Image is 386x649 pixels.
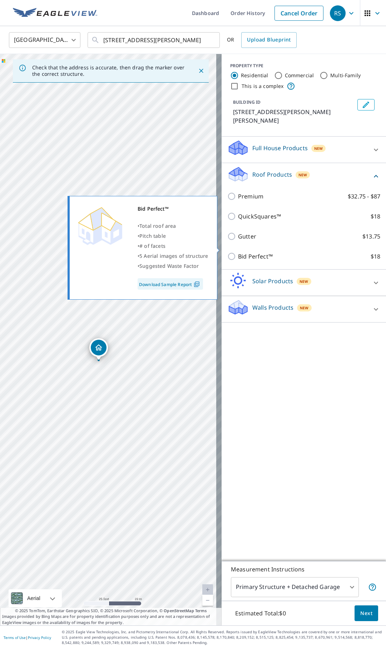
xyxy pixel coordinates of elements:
a: Current Level 20, Zoom In Disabled [202,584,213,595]
p: [STREET_ADDRESS][PERSON_NAME][PERSON_NAME] [233,108,355,125]
label: Multi-Family [330,72,361,79]
button: Next [355,605,378,621]
p: Gutter [238,232,256,241]
p: Walls Products [252,303,293,312]
div: PROPERTY TYPE [230,63,377,69]
p: Bid Perfect™ [238,252,273,261]
img: EV Logo [13,8,97,19]
span: © 2025 TomTom, Earthstar Geographics SIO, © 2025 Microsoft Corporation, © [15,608,207,614]
div: RS [330,5,346,21]
button: Close [197,66,206,75]
div: • [138,221,208,231]
span: New [298,172,307,178]
p: Estimated Total: $0 [229,605,292,621]
p: © 2025 Eagle View Technologies, Inc. and Pictometry International Corp. All Rights Reserved. Repo... [62,629,382,645]
button: Edit building 1 [357,99,375,110]
span: New [314,146,323,151]
a: Upload Blueprint [241,32,296,48]
div: Roof ProductsNew [227,166,380,186]
p: | [4,635,51,640]
a: Terms [195,608,207,613]
div: Dropped pin, building 1, Residential property, 4084 Miller Ln Penn Yan, NY 14527 [89,338,108,360]
div: Primary Structure + Detached Garage [231,577,359,597]
p: Measurement Instructions [231,565,377,574]
p: Premium [238,192,263,201]
label: Residential [241,72,268,79]
p: $32.75 - $87 [348,192,380,201]
label: Commercial [285,72,314,79]
span: Upload Blueprint [247,35,291,44]
p: Roof Products [252,170,292,179]
a: Privacy Policy [28,635,51,640]
span: New [300,305,308,311]
div: Aerial [25,589,43,607]
p: Solar Products [252,277,293,285]
img: Premium [75,204,125,247]
span: # of facets [139,242,165,249]
a: OpenStreetMap [164,608,194,613]
span: Your report will include the primary structure and a detached garage if one exists. [368,583,377,591]
p: Full House Products [252,144,308,152]
div: Solar ProductsNew [227,272,380,293]
input: Search by address or latitude-longitude [103,30,205,50]
a: Current Level 20, Zoom Out [202,595,213,606]
span: Pitch table [139,232,166,239]
div: [GEOGRAPHIC_DATA] [9,30,80,50]
a: Terms of Use [4,635,26,640]
p: $18 [371,212,380,221]
div: Full House ProductsNew [227,139,380,160]
label: This is a complex [242,83,284,90]
div: OR [227,32,297,48]
p: $18 [371,252,380,261]
div: Bid Perfect™ [138,204,208,214]
div: • [138,261,208,271]
div: Aerial [9,589,62,607]
div: • [138,241,208,251]
div: • [138,251,208,261]
span: Suggested Waste Factor [139,262,199,269]
p: $13.75 [362,232,380,241]
p: QuickSquares™ [238,212,281,221]
p: BUILDING ID [233,99,261,105]
a: Cancel Order [274,6,323,21]
span: Total roof area [139,222,176,229]
p: Check that the address is accurate, then drag the marker over the correct structure. [32,64,185,77]
div: • [138,231,208,241]
div: Walls ProductsNew [227,299,380,319]
span: 5 Aerial images of structure [139,252,208,259]
a: Download Sample Report [138,278,203,290]
img: Pdf Icon [192,281,202,287]
span: Next [360,609,372,618]
span: New [300,279,308,284]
